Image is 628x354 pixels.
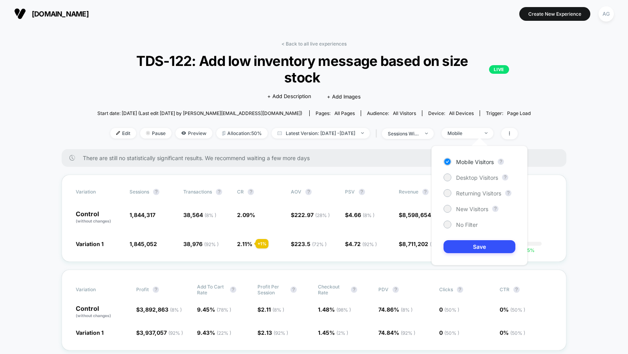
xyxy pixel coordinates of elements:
[274,330,288,336] span: ( 92 % )
[197,306,231,313] span: 9.45 %
[315,212,330,218] span: ( 28 % )
[204,212,216,218] span: ( 8 % )
[257,329,288,336] span: $
[305,189,312,195] button: ?
[130,189,149,195] span: Sessions
[197,284,226,296] span: Add To Cart Rate
[183,189,212,195] span: Transactions
[361,132,364,134] img: end
[318,284,347,296] span: Checkout Rate
[76,189,119,195] span: Variation
[596,6,616,22] button: AG
[374,128,382,139] span: |
[136,329,183,336] span: $
[510,307,525,313] span: ( 50 % )
[312,241,327,247] span: ( 72 % )
[168,330,183,336] span: ( 92 % )
[425,133,428,134] img: end
[392,286,399,293] button: ?
[457,286,463,293] button: ?
[492,206,498,212] button: ?
[363,212,374,218] span: ( 8 % )
[183,212,216,218] span: 38,564
[216,189,222,195] button: ?
[261,306,284,313] span: 2.11
[237,189,244,195] span: CR
[119,53,509,86] span: TDS-122: Add low inventory message based on size stock
[402,241,444,247] span: 8,711,202
[76,211,122,224] p: Control
[130,212,155,218] span: 1,844,317
[277,131,282,135] img: calendar
[513,286,520,293] button: ?
[294,241,327,247] span: 223.5
[393,110,416,116] span: All Visitors
[153,286,159,293] button: ?
[291,241,327,247] span: $
[599,6,614,22] div: AG
[485,132,487,134] img: end
[444,240,515,253] button: Save
[237,241,252,247] span: 2.11 %
[439,286,453,292] span: Clicks
[367,110,416,116] div: Audience:
[257,284,287,296] span: Profit Per Session
[456,206,488,212] span: New Visitors
[76,329,104,336] span: Variation 1
[456,174,498,181] span: Desktop Visitors
[272,128,370,139] span: Latest Version: [DATE] - [DATE]
[281,41,347,47] a: < Back to all live experiences
[32,10,89,18] span: [DOMAIN_NAME]
[378,286,389,292] span: PDV
[486,110,531,116] div: Trigger:
[76,241,104,247] span: Variation 1
[519,7,590,21] button: Create New Experience
[170,307,182,313] span: ( 8 % )
[76,219,111,223] span: (without changes)
[217,307,231,313] span: ( 78 % )
[362,241,377,247] span: ( 92 % )
[505,190,511,196] button: ?
[507,110,531,116] span: Page Load
[345,212,374,218] span: $
[318,306,351,313] span: 1.48 %
[261,329,288,336] span: 2.13
[237,212,255,218] span: 2.09 %
[502,174,508,181] button: ?
[316,110,355,116] div: Pages:
[290,286,297,293] button: ?
[14,8,26,20] img: Visually logo
[257,306,284,313] span: $
[130,241,157,247] span: 1,845,052
[498,159,504,165] button: ?
[183,241,219,247] span: 38,976
[318,329,348,336] span: 1.45 %
[153,189,159,195] button: ?
[216,128,268,139] span: Allocation: 50%
[76,284,119,296] span: Variation
[401,307,413,313] span: ( 8 % )
[449,110,474,116] span: all devices
[136,286,149,292] span: Profit
[76,313,111,318] span: (without changes)
[351,286,357,293] button: ?
[230,286,236,293] button: ?
[456,159,494,165] span: Mobile Visitors
[349,241,377,247] span: 4.72
[140,329,183,336] span: 3,937,057
[456,221,478,228] span: No Filter
[399,241,444,247] span: $
[378,329,415,336] span: 74.84 %
[272,307,284,313] span: ( 8 % )
[349,212,374,218] span: 4.66
[388,131,419,137] div: sessions with impression
[256,239,268,248] div: + 1 %
[140,128,172,139] span: Pause
[110,128,136,139] span: Edit
[97,110,302,116] span: Start date: [DATE] (Last edit [DATE] by [PERSON_NAME][EMAIL_ADDRESS][DOMAIN_NAME])
[146,131,150,135] img: end
[334,110,355,116] span: all pages
[116,131,120,135] img: edit
[345,241,377,247] span: $
[399,189,418,195] span: Revenue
